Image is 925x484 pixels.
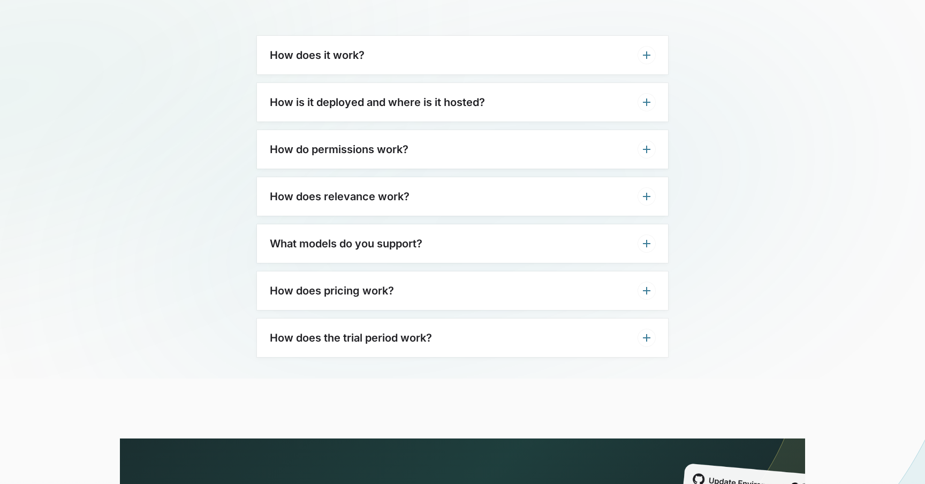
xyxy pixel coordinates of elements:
h3: How does pricing work? [270,284,394,297]
iframe: Chat Widget [871,433,925,484]
h3: How do permissions work? [270,143,408,156]
h3: How does it work? [270,49,365,62]
h3: What models do you support? [270,237,422,250]
h3: How does relevance work? [270,190,410,203]
h3: How does the trial period work? [270,331,432,344]
h3: How is it deployed and where is it hosted? [270,96,485,109]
